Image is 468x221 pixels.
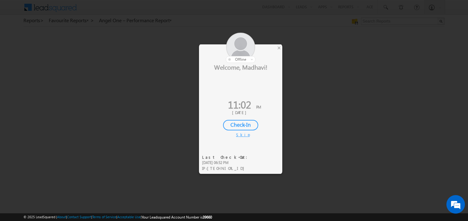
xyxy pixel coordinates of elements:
[23,214,212,220] span: © 2025 LeadSquared | | | | |
[256,104,261,109] span: PM
[203,215,212,219] span: 39660
[117,215,141,219] a: Acceptable Use
[204,110,278,115] div: [DATE]
[207,166,247,171] span: [TECHNICAL_ID]
[202,166,251,171] div: IP :
[236,132,245,137] div: Skip
[67,215,91,219] a: Contact Support
[57,215,66,219] a: About
[202,154,251,160] div: Last Check-Out:
[92,215,116,219] a: Terms of Service
[199,63,282,71] div: Welcome, Madhavi!
[235,57,246,62] span: offline
[276,44,282,51] div: ×
[223,120,258,130] div: Check-In
[202,160,251,166] div: [DATE] 06:52 PM
[142,215,212,219] span: Your Leadsquared Account Number is
[228,97,251,111] span: 11:02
